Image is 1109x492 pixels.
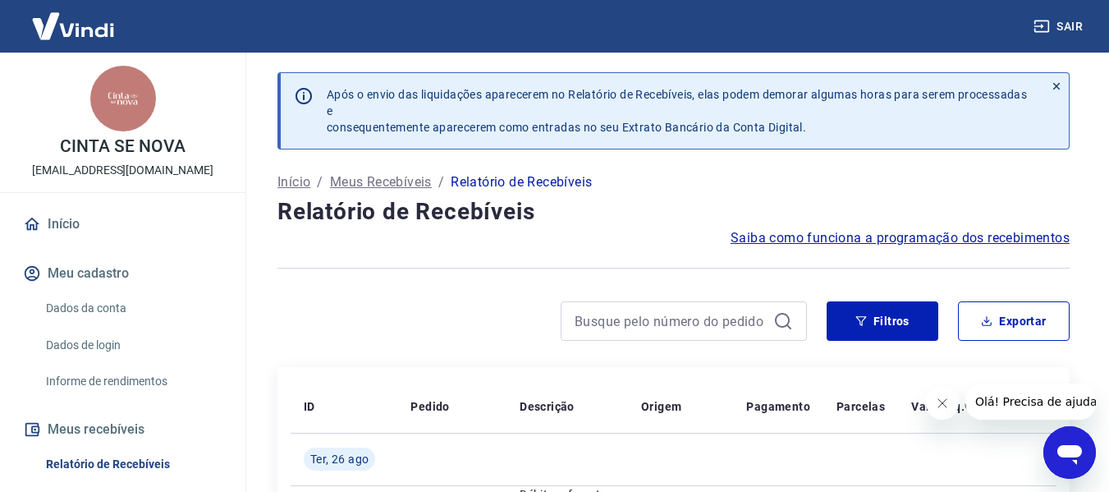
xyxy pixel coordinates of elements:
p: Relatório de Recebíveis [451,172,592,192]
a: Meus Recebíveis [330,172,432,192]
p: / [438,172,444,192]
a: Informe de rendimentos [39,365,226,398]
button: Meus recebíveis [20,412,226,448]
img: 8efdd435-6414-4e6b-936b-a2d8d4580477.jpeg [90,66,156,131]
iframe: Fechar mensagem [926,387,959,420]
p: Parcelas [836,398,885,415]
button: Sair [1030,11,1089,42]
a: Início [277,172,310,192]
p: Pedido [410,398,449,415]
p: Pagamento [746,398,810,415]
button: Meu cadastro [20,255,226,292]
button: Exportar [958,301,1070,341]
p: Após o envio das liquidações aparecerem no Relatório de Recebíveis, elas podem demorar algumas ho... [327,86,1031,136]
a: Dados de login [39,329,226,362]
a: Início [20,206,226,242]
p: Descrição [520,398,575,415]
p: / [317,172,323,192]
a: Dados da conta [39,292,226,325]
a: Relatório de Recebíveis [39,448,226,481]
iframe: Botão para abrir a janela de mensagens [1043,426,1096,479]
p: Valor Líq. [911,398,965,415]
a: Saiba como funciona a programação dos recebimentos [731,228,1070,248]
input: Busque pelo número do pedido [575,309,767,333]
iframe: Mensagem da empresa [965,384,1096,420]
p: ID [304,398,315,415]
p: Origem [641,398,681,415]
span: Ter, 26 ago [310,451,369,467]
img: Vindi [20,1,126,51]
span: Olá! Precisa de ajuda? [10,11,138,25]
button: Filtros [827,301,938,341]
h4: Relatório de Recebíveis [277,195,1070,228]
p: CINTA SE NOVA [60,138,185,155]
p: [EMAIL_ADDRESS][DOMAIN_NAME] [32,162,213,179]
